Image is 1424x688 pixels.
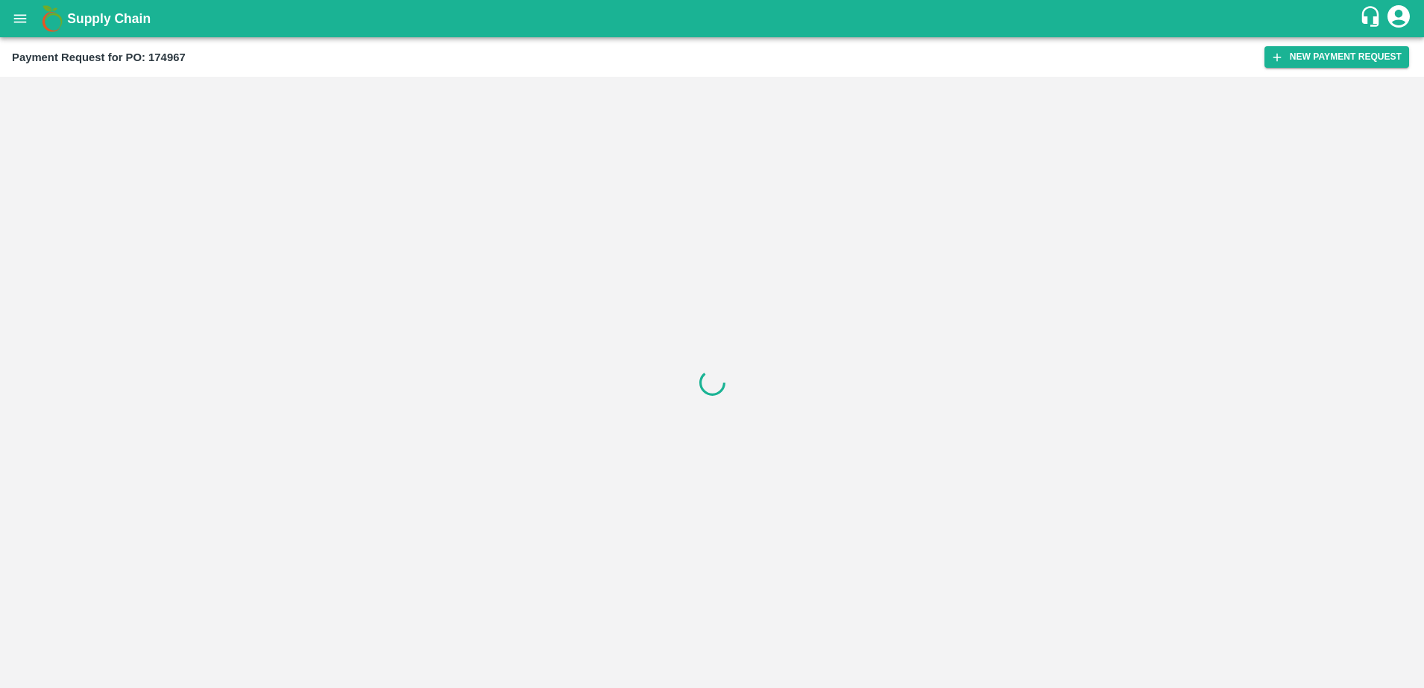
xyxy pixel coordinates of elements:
[1359,5,1385,32] div: customer-support
[67,11,151,26] b: Supply Chain
[1385,3,1412,34] div: account of current user
[12,51,186,63] b: Payment Request for PO: 174967
[37,4,67,34] img: logo
[67,8,1359,29] a: Supply Chain
[1264,46,1409,68] button: New Payment Request
[3,1,37,36] button: open drawer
